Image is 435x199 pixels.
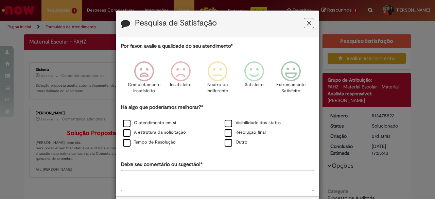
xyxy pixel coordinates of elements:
label: Resolução final [225,129,266,136]
p: Insatisfeito [170,82,192,88]
p: Completamente Insatisfeito [128,82,160,94]
label: O atendimento em si [123,120,176,126]
label: Deixe seu comentário ou sugestão!* [121,161,203,168]
label: Tempo de Resolução [123,139,176,146]
div: Completamente Insatisfeito [126,56,161,103]
div: Insatisfeito [163,56,198,103]
div: Há algo que poderíamos melhorar?* [121,104,314,148]
p: Extremamente Satisfeito [276,82,306,94]
label: Por favor, avalie a qualidade do seu atendimento* [121,43,233,50]
div: Satisfeito [237,56,272,103]
p: Satisfeito [245,82,264,88]
p: Neutro ou indiferente [205,82,230,94]
label: A estrutura da solicitação [123,129,186,136]
label: Pesquisa de Satisfação [135,19,217,28]
label: Outro [225,139,247,146]
div: Neutro ou indiferente [200,56,235,103]
label: Visibilidade dos status [225,120,281,126]
div: Extremamente Satisfeito [274,56,308,103]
